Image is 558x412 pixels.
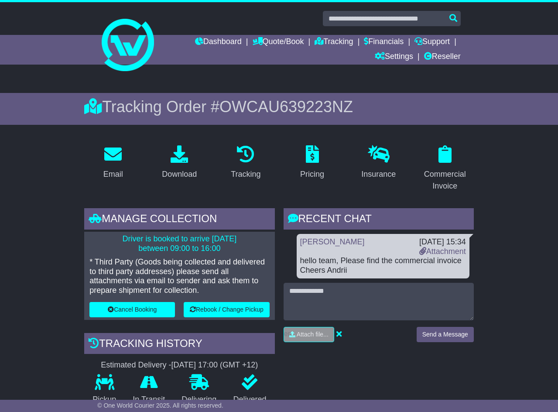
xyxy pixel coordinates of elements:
a: Email [98,142,129,183]
a: Attachment [419,247,466,256]
a: Insurance [356,142,401,183]
div: Commercial Invoice [422,168,468,192]
a: Pricing [294,142,330,183]
div: Insurance [361,168,396,180]
div: Tracking history [84,333,274,357]
div: Estimated Delivery - [84,360,274,370]
a: Quote/Book [253,35,304,50]
a: Reseller [424,50,461,65]
a: Tracking [225,142,266,183]
span: OWCAU639223NZ [219,98,353,116]
p: Driver is booked to arrive [DATE] between 09:00 to 16:00 [89,234,269,253]
a: [PERSON_NAME] [300,237,365,246]
div: Manage collection [84,208,274,232]
div: Tracking Order # [84,97,474,116]
div: [DATE] 17:00 (GMT +12) [171,360,258,370]
a: Dashboard [195,35,242,50]
button: Send a Message [417,327,474,342]
a: Download [156,142,202,183]
a: Tracking [315,35,353,50]
p: Delivering [173,395,225,405]
a: Support [414,35,450,50]
button: Cancel Booking [89,302,175,317]
a: Financials [364,35,404,50]
div: Pricing [300,168,324,180]
div: [DATE] 15:34 [419,237,466,247]
div: Email [103,168,123,180]
p: Delivered [225,395,274,405]
button: Rebook / Change Pickup [184,302,269,317]
span: © One World Courier 2025. All rights reserved. [97,402,223,409]
div: Tracking [231,168,260,180]
a: Settings [375,50,413,65]
div: hello team, Please find the commercial invoice Cheers Andrii [300,256,466,275]
p: In Transit [124,395,173,405]
p: * Third Party (Goods being collected and delivered to third party addresses) please send all atta... [89,257,269,295]
p: Pickup [84,395,124,405]
a: Commercial Invoice [416,142,474,195]
div: RECENT CHAT [284,208,474,232]
div: Download [162,168,197,180]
